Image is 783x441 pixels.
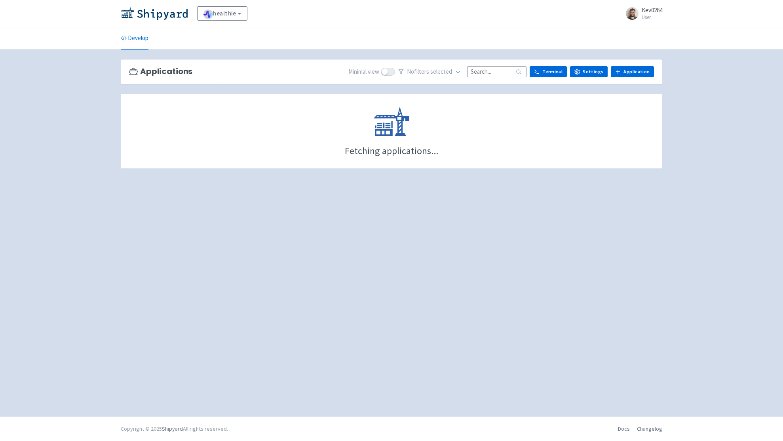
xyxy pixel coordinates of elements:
a: Develop [121,27,148,50]
div: Fetching applications... [345,146,438,156]
span: Minimal view [348,67,379,76]
a: Changelog [637,425,662,432]
a: Docs [618,425,630,432]
div: Copyright © 2025 All rights reserved. [121,425,228,433]
a: Terminal [530,66,567,77]
a: healthie [197,6,247,21]
a: Settings [570,66,608,77]
h3: Applications [129,67,192,76]
small: User [642,15,662,20]
span: No filter s [407,67,452,76]
input: Search... [467,66,526,77]
span: selected [430,68,452,75]
img: Shipyard logo [121,7,188,20]
a: Kev0264 User [621,7,662,20]
a: Shipyard [162,425,183,432]
span: Kev0264 [642,6,662,14]
a: Application [611,66,654,77]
